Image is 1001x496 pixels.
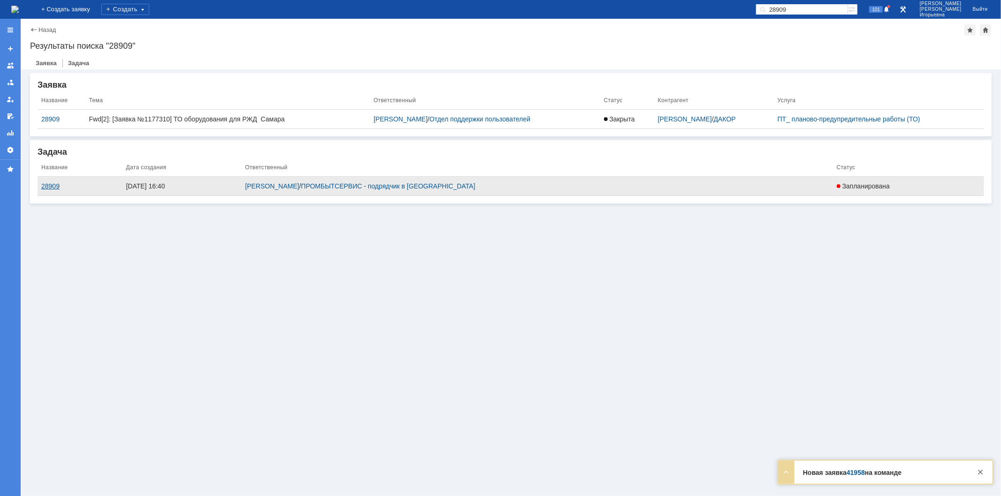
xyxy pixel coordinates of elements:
a: [DATE] 16:40 [126,182,237,190]
a: Отчеты [3,126,18,141]
a: Задача [62,56,95,70]
div: Результаты поиска "28909" [30,41,992,51]
th: Статус [833,158,984,177]
th: Ответственный [241,158,833,177]
a: ДАКОР [714,115,736,123]
div: Закрыть [975,466,986,478]
span: Закрыта [604,115,635,123]
span: [PERSON_NAME] [920,1,962,7]
th: Ответственный [370,91,600,110]
div: / [374,115,596,123]
a: Перейти в интерфейс администратора [897,4,909,15]
div: Задача [38,148,984,156]
a: Настройки [3,143,18,158]
a: ПТ_ планово-предупредительные работы (ТО) [778,115,920,123]
a: Fwd[2]: [Заявка №1177310] ТО оборудования для РЖД Самара [89,115,367,123]
th: Название [38,91,85,110]
th: Статус [600,91,654,110]
a: Закрыта [604,115,650,123]
div: / [658,115,770,123]
a: Отдел поддержки пользователей [429,115,530,123]
th: Услуга [774,91,984,110]
div: / [245,182,829,190]
a: [PERSON_NAME] [658,115,712,123]
span: Игорьевна [920,12,962,18]
a: Заявки на командах [3,58,18,73]
span: 101 [869,6,883,13]
div: Заявка [38,81,984,89]
a: ПРОМБЫТСЕРВИС - подрядчик в [GEOGRAPHIC_DATA] [301,182,475,190]
a: Назад [38,26,56,33]
strong: Новая заявка на команде [803,469,902,476]
a: 28909 [41,115,82,123]
a: Создать заявку [3,41,18,56]
th: Название [38,158,122,177]
a: Мои заявки [3,92,18,107]
th: Контрагент [654,91,774,110]
th: Дата создания [122,158,241,177]
a: Перейти на домашнюю страницу [11,6,19,13]
a: Запланирована [837,182,980,190]
div: Развернуть [780,466,792,478]
a: Заявка [30,56,62,70]
a: 41958 [847,469,865,476]
span: Расширенный поиск [848,4,857,13]
a: [PERSON_NAME] [245,182,299,190]
a: Мои согласования [3,109,18,124]
div: Создать [101,4,149,15]
a: 28909 [41,182,118,190]
div: Сделать домашней страницей [980,24,991,36]
img: logo [11,6,19,13]
a: Заявки в моей ответственности [3,75,18,90]
th: Тема [85,91,370,110]
span: [PERSON_NAME] [920,7,962,12]
div: Добавить в избранное [964,24,976,36]
a: [PERSON_NAME] [374,115,428,123]
span: Запланирована [837,182,890,190]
